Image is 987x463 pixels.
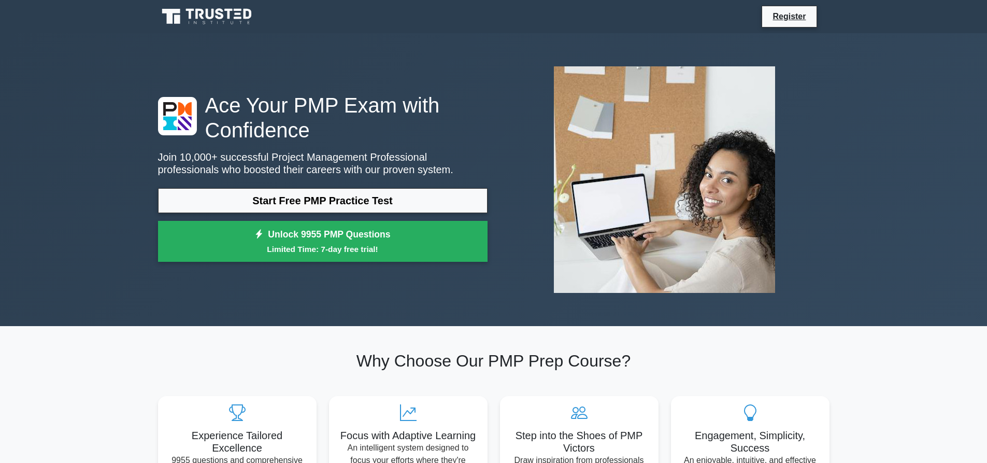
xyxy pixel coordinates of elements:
h1: Ace Your PMP Exam with Confidence [158,93,488,143]
a: Start Free PMP Practice Test [158,188,488,213]
h5: Engagement, Simplicity, Success [679,429,821,454]
p: Join 10,000+ successful Project Management Professional professionals who boosted their careers w... [158,151,488,176]
h5: Focus with Adaptive Learning [337,429,479,442]
a: Register [766,10,812,23]
h2: Why Choose Our PMP Prep Course? [158,351,829,371]
h5: Step into the Shoes of PMP Victors [508,429,650,454]
h5: Experience Tailored Excellence [166,429,308,454]
a: Unlock 9955 PMP QuestionsLimited Time: 7-day free trial! [158,221,488,262]
small: Limited Time: 7-day free trial! [171,243,475,255]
